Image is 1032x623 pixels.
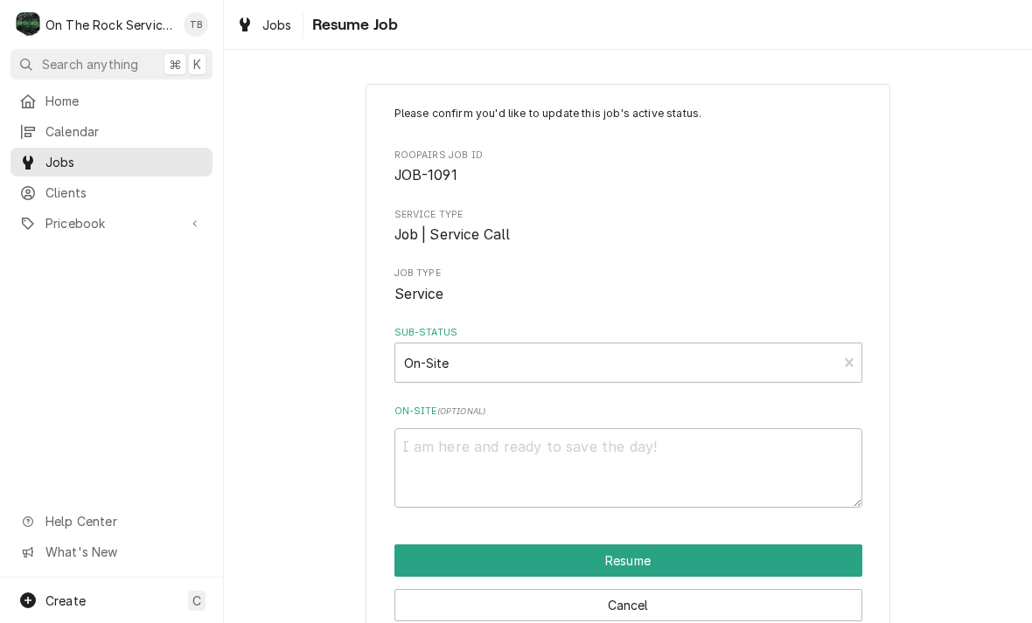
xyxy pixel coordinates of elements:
[394,577,862,621] div: Button Group Row
[394,405,862,508] div: On-Site
[394,286,444,302] span: Service
[169,55,181,73] span: ⌘
[394,106,862,508] div: Job Active Form
[16,12,40,37] div: On The Rock Services's Avatar
[193,55,201,73] span: K
[192,592,201,610] span: C
[45,183,204,202] span: Clients
[229,10,299,39] a: Jobs
[184,12,208,37] div: TB
[394,589,862,621] button: Cancel
[10,117,213,146] a: Calendar
[394,326,862,383] div: Sub-Status
[10,49,213,80] button: Search anything⌘K
[394,167,457,183] span: JOB-1091
[10,148,213,177] a: Jobs
[45,153,204,171] span: Jobs
[394,208,862,222] span: Service Type
[45,543,202,561] span: What's New
[10,507,213,536] a: Go to Help Center
[262,16,292,34] span: Jobs
[45,593,86,608] span: Create
[45,214,178,232] span: Pricebook
[394,225,862,246] span: Service Type
[45,122,204,141] span: Calendar
[10,209,213,238] a: Go to Pricebook
[45,92,204,110] span: Home
[394,226,511,243] span: Job | Service Call
[394,284,862,305] span: Job Type
[307,13,399,37] span: Resume Job
[394,208,862,246] div: Service Type
[10,537,213,566] a: Go to What's New
[394,165,862,186] span: Roopairs Job ID
[394,326,862,340] label: Sub-Status
[394,149,862,186] div: Roopairs Job ID
[394,106,862,121] p: Please confirm you'd like to update this job's active status.
[394,544,862,577] div: Button Group Row
[394,267,862,280] span: Job Type
[45,512,202,530] span: Help Center
[45,16,174,34] div: On The Rock Services
[394,544,862,621] div: Button Group
[10,178,213,207] a: Clients
[394,267,862,304] div: Job Type
[394,149,862,163] span: Roopairs Job ID
[16,12,40,37] div: O
[10,87,213,115] a: Home
[184,12,208,37] div: Todd Brady's Avatar
[42,55,138,73] span: Search anything
[394,544,862,577] button: Resume
[437,406,486,416] span: ( optional )
[394,405,862,419] label: On-Site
